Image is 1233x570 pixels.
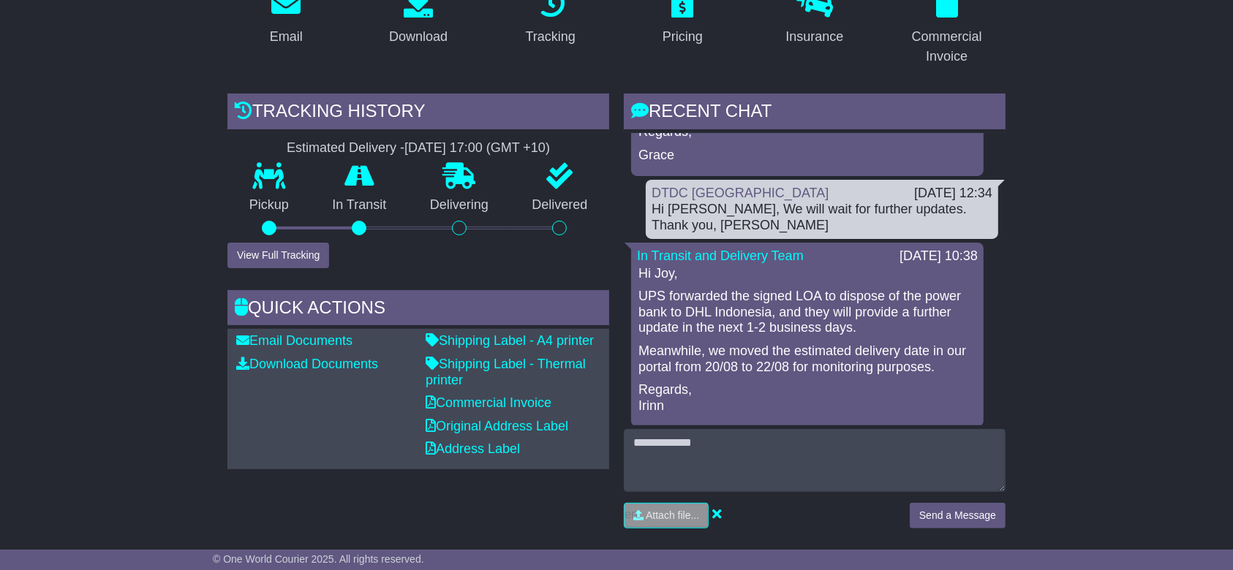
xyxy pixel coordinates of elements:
[638,124,976,140] p: Regards,
[910,503,1006,528] button: Send a Message
[426,357,586,387] a: Shipping Label - Thermal printer
[624,94,1006,133] div: RECENT CHAT
[663,27,703,47] div: Pricing
[408,197,510,213] p: Delivering
[404,140,550,156] div: [DATE] 17:00 (GMT +10)
[897,27,996,66] div: Commercial Invoice
[236,333,352,348] a: Email Documents
[526,27,576,47] div: Tracking
[227,94,609,133] div: Tracking history
[227,140,609,156] div: Estimated Delivery -
[914,186,992,202] div: [DATE] 12:34
[227,290,609,330] div: Quick Actions
[638,289,976,336] p: UPS forwarded the signed LOA to dispose of the power bank to DHL Indonesia, and they will provide...
[426,333,594,348] a: Shipping Label - A4 printer
[638,148,976,164] p: Grace
[311,197,409,213] p: In Transit
[785,27,843,47] div: Insurance
[652,202,992,233] div: Hi [PERSON_NAME], We will wait for further updates. Thank you, [PERSON_NAME]
[638,382,976,414] p: Regards, Irinn
[426,395,551,410] a: Commercial Invoice
[270,27,303,47] div: Email
[638,343,976,375] p: Meanwhile, we moved the estimated delivery date in our portal from 20/08 to 22/08 for monitoring ...
[510,197,610,213] p: Delivered
[426,441,520,456] a: Address Label
[227,243,329,268] button: View Full Tracking
[638,266,976,282] p: Hi Joy,
[900,248,978,265] div: [DATE] 10:38
[227,197,311,213] p: Pickup
[652,186,829,200] a: DTDC [GEOGRAPHIC_DATA]
[637,248,804,263] a: In Transit and Delivery Team
[426,419,568,433] a: Original Address Label
[389,27,448,47] div: Download
[213,553,424,565] span: © One World Courier 2025. All rights reserved.
[236,357,378,371] a: Download Documents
